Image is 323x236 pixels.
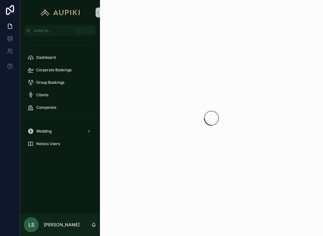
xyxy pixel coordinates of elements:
[36,141,60,146] span: Noloco Users
[28,221,34,228] span: LS
[24,25,96,36] button: Jump to...CtrlK
[24,77,96,88] a: Group Bookings
[24,64,96,76] a: Corporate Bookings
[24,102,96,113] a: Companies
[36,93,48,98] span: Clients
[36,129,52,134] span: Wedding
[88,28,93,33] span: K
[36,68,72,73] span: Corporate Bookings
[24,89,96,101] a: Clients
[36,55,56,60] span: Dashboard
[44,222,80,228] p: [PERSON_NAME]
[36,105,56,110] span: Companies
[36,80,64,85] span: Group Bookings
[37,8,83,18] img: App logo
[24,126,96,137] a: Wedding
[33,28,73,33] span: Jump to...
[20,36,100,158] div: scrollable content
[24,138,96,149] a: Noloco Users
[24,52,96,63] a: Dashboard
[76,28,87,34] span: Ctrl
